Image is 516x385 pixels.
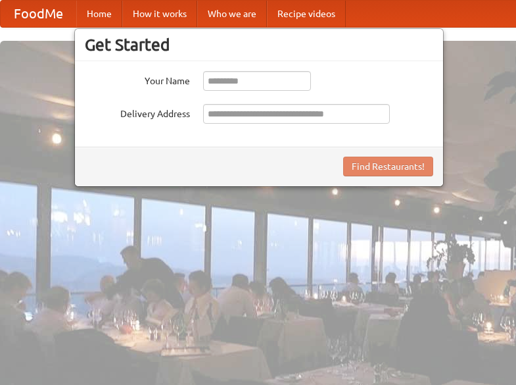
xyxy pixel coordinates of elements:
[85,35,433,55] h3: Get Started
[122,1,197,27] a: How it works
[343,157,433,176] button: Find Restaurants!
[85,104,190,120] label: Delivery Address
[85,71,190,88] label: Your Name
[76,1,122,27] a: Home
[267,1,346,27] a: Recipe videos
[197,1,267,27] a: Who we are
[1,1,76,27] a: FoodMe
